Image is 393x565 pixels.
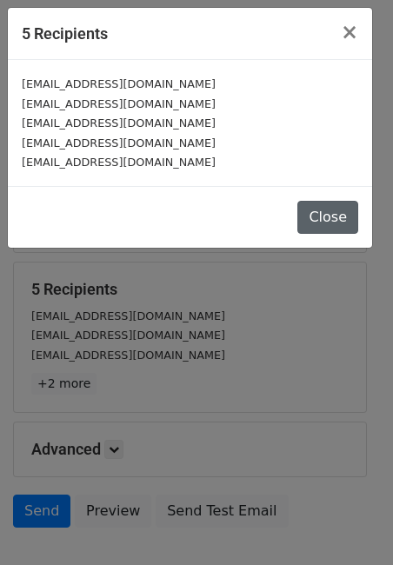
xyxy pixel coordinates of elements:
[22,97,216,110] small: [EMAIL_ADDRESS][DOMAIN_NAME]
[341,20,358,44] span: ×
[22,22,108,45] h5: 5 Recipients
[22,116,216,130] small: [EMAIL_ADDRESS][DOMAIN_NAME]
[327,8,372,56] button: Close
[22,156,216,169] small: [EMAIL_ADDRESS][DOMAIN_NAME]
[306,482,393,565] iframe: Chat Widget
[22,136,216,150] small: [EMAIL_ADDRESS][DOMAIN_NAME]
[22,77,216,90] small: [EMAIL_ADDRESS][DOMAIN_NAME]
[297,201,358,234] button: Close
